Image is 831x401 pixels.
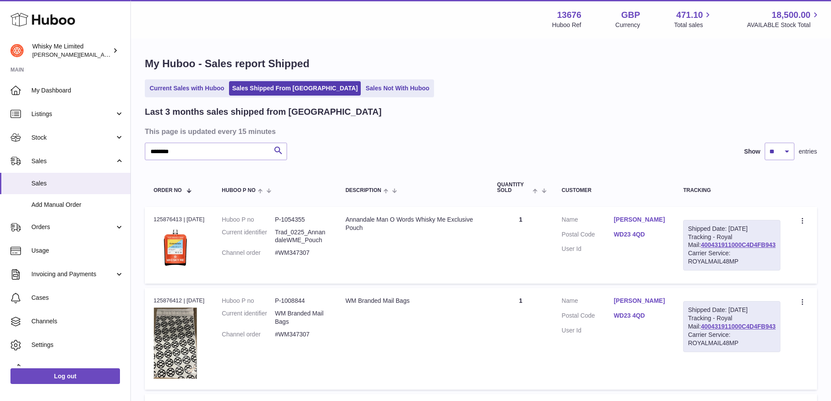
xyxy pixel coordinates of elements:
h3: This page is updated every 15 minutes [145,127,815,136]
a: Sales Shipped From [GEOGRAPHIC_DATA] [229,81,361,96]
dt: Huboo P no [222,297,275,305]
div: Shipped Date: [DATE] [688,225,776,233]
div: Whisky Me Limited [32,42,111,59]
span: Huboo P no [222,188,256,193]
span: Sales [31,157,115,165]
a: [PERSON_NAME] [614,216,666,224]
span: Listings [31,110,115,118]
span: Orders [31,223,115,231]
span: Sales [31,179,124,188]
div: Tracking - Royal Mail: [683,301,780,352]
div: 125876413 | [DATE] [154,216,205,223]
span: AVAILABLE Stock Total [747,21,821,29]
div: Tracking - Royal Mail: [683,220,780,271]
label: Show [744,147,760,156]
dt: User Id [562,326,614,335]
a: Log out [10,368,120,384]
div: Carrier Service: ROYALMAIL48MP [688,331,776,347]
a: 400431911000C4D4FB943 [701,241,776,248]
div: 125876412 | [DATE] [154,297,205,305]
span: entries [799,147,817,156]
span: Order No [154,188,182,193]
img: 1725358317.png [154,308,197,379]
dt: Huboo P no [222,216,275,224]
div: Carrier Service: ROYALMAIL48MP [688,249,776,266]
span: Channels [31,317,124,326]
dt: Postal Code [562,230,614,241]
span: Stock [31,134,115,142]
div: Huboo Ref [552,21,581,29]
div: Customer [562,188,666,193]
span: Returns [31,364,124,373]
div: Currency [616,21,640,29]
dt: Current identifier [222,309,275,326]
dd: P-1008844 [275,297,328,305]
img: 1754996474.png [154,226,197,270]
strong: GBP [621,9,640,21]
span: 18,500.00 [772,9,810,21]
div: WM Branded Mail Bags [345,297,480,305]
td: 1 [489,207,553,284]
dd: P-1054355 [275,216,328,224]
a: 18,500.00 AVAILABLE Stock Total [747,9,821,29]
a: 400431911000C4D4FB943 [701,323,776,330]
dt: User Id [562,245,614,253]
span: Cases [31,294,124,302]
dt: Channel order [222,330,275,339]
dt: Name [562,216,614,226]
span: Total sales [674,21,713,29]
span: [PERSON_NAME][EMAIL_ADDRESS][DOMAIN_NAME] [32,51,175,58]
div: Shipped Date: [DATE] [688,306,776,314]
a: Current Sales with Huboo [147,81,227,96]
dd: WM Branded Mail Bags [275,309,328,326]
span: Add Manual Order [31,201,124,209]
a: [PERSON_NAME] [614,297,666,305]
dt: Current identifier [222,228,275,245]
div: Annandale Man O Words Whisky Me Exclusive Pouch [345,216,480,232]
a: 471.10 Total sales [674,9,713,29]
h1: My Huboo - Sales report Shipped [145,57,817,71]
td: 1 [489,288,553,390]
span: 471.10 [676,9,703,21]
dd: #WM347307 [275,330,328,339]
span: My Dashboard [31,86,124,95]
img: frances@whiskyshop.com [10,44,24,57]
span: Quantity Sold [497,182,531,193]
a: WD23 4QD [614,230,666,239]
span: Invoicing and Payments [31,270,115,278]
span: Settings [31,341,124,349]
a: Sales Not With Huboo [362,81,432,96]
a: WD23 4QD [614,312,666,320]
dd: #WM347307 [275,249,328,257]
dd: Trad_0225_AnnandaleWME_Pouch [275,228,328,245]
dt: Postal Code [562,312,614,322]
div: Tracking [683,188,780,193]
span: Usage [31,247,124,255]
span: Description [345,188,381,193]
strong: 13676 [557,9,581,21]
dt: Name [562,297,614,307]
h2: Last 3 months sales shipped from [GEOGRAPHIC_DATA] [145,106,382,118]
dt: Channel order [222,249,275,257]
